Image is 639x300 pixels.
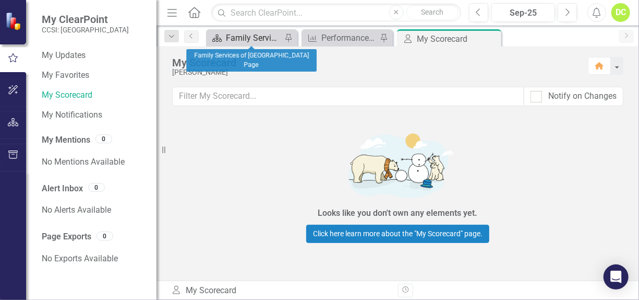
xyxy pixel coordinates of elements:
div: Open Intercom Messenger [604,264,629,290]
button: DC [611,3,630,22]
div: Performance Report [321,31,377,44]
span: My ClearPoint [42,13,129,26]
img: Getting started [242,125,554,205]
a: My Favorites [42,70,146,82]
div: 0 [95,134,112,143]
div: Sep-25 [495,7,552,19]
a: Alert Inbox [42,183,83,195]
div: No Exports Available [42,248,146,269]
input: Filter My Scorecard... [172,87,524,106]
div: 0 [88,183,105,192]
div: Notify on Changes [548,90,617,102]
button: Sep-25 [491,3,556,22]
div: My Scorecard [171,285,390,297]
div: Looks like you don't own any elements yet. [318,207,478,220]
a: My Mentions [42,134,90,146]
div: Family Services of [GEOGRAPHIC_DATA] Page [186,49,317,72]
div: My Scorecard [172,57,577,68]
div: [PERSON_NAME] [172,68,577,76]
div: 0 [97,232,113,240]
div: No Mentions Available [42,152,146,172]
a: Page Exports [42,231,91,243]
button: Search [406,5,459,20]
div: Family Services of [GEOGRAPHIC_DATA] Page [226,31,282,44]
a: My Notifications [42,109,146,121]
div: No Alerts Available [42,200,146,221]
a: My Updates [42,50,146,62]
a: Family Services of [GEOGRAPHIC_DATA] Page [209,31,282,44]
input: Search ClearPoint... [211,4,461,22]
div: My Scorecard [417,32,499,45]
span: Search [421,8,443,16]
a: Performance Report [304,31,377,44]
a: My Scorecard [42,89,146,101]
a: Click here learn more about the "My Scorecard" page. [306,225,489,243]
small: CCSI: [GEOGRAPHIC_DATA] [42,26,129,34]
img: ClearPoint Strategy [5,11,23,30]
